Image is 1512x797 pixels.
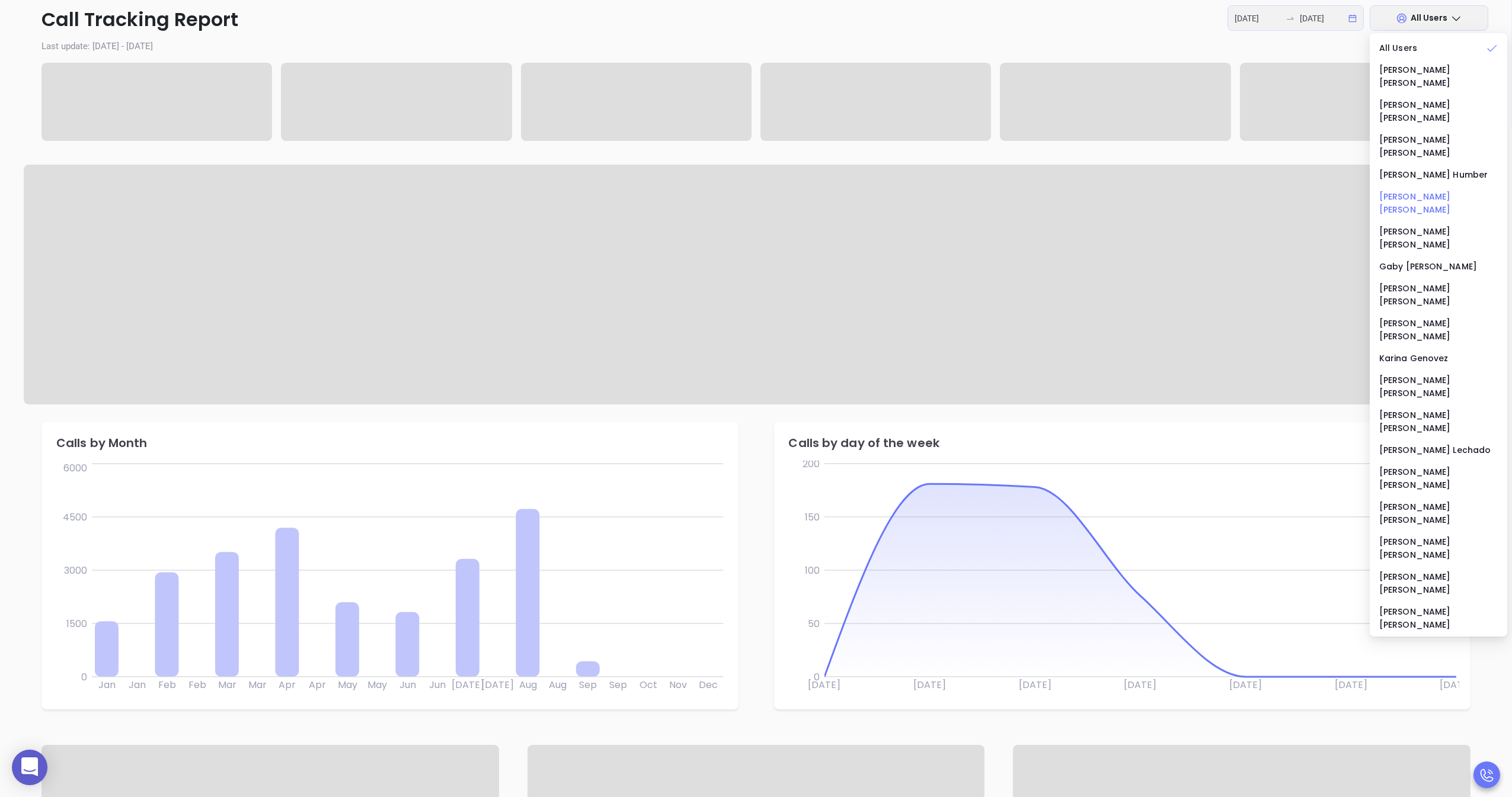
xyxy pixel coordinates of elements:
[66,616,87,630] tspan: 1500
[519,678,537,692] tspan: Aug
[158,678,176,692] tspan: Feb
[24,5,1488,34] p: Call Tracking Report
[1379,98,1498,124] div: [PERSON_NAME] [PERSON_NAME]
[399,678,416,692] tspan: Jun
[429,678,446,692] tspan: Jun
[98,678,116,692] tspan: Jan
[1379,570,1498,596] div: [PERSON_NAME] [PERSON_NAME]
[1379,605,1498,631] div: [PERSON_NAME] [PERSON_NAME]
[669,678,687,692] tspan: Nov
[805,510,820,523] tspan: 150
[699,678,718,692] tspan: Dec
[63,510,87,523] tspan: 4500
[1379,500,1498,526] div: [PERSON_NAME] [PERSON_NAME]
[1379,41,1498,54] div: All Users
[1286,14,1295,23] span: to
[1124,678,1156,692] tspan: [DATE]
[1440,678,1472,692] tspan: [DATE]
[808,616,820,630] tspan: 50
[579,678,597,692] tspan: Sep
[63,461,87,474] tspan: 6000
[805,563,820,577] tspan: 100
[803,457,820,470] tspan: 200
[81,670,87,683] tspan: 0
[56,437,727,449] div: Calls by Month
[64,563,87,577] tspan: 3000
[309,678,326,692] tspan: Apr
[808,678,840,692] tspan: [DATE]
[279,678,296,692] tspan: Apr
[218,678,236,692] tspan: Mar
[789,437,1459,449] div: Calls by day of the week
[129,678,146,692] tspan: Jan
[640,678,657,692] tspan: Oct
[1379,168,1498,181] div: [PERSON_NAME] Humber
[913,678,946,692] tspan: [DATE]
[1379,409,1498,435] div: [PERSON_NAME] [PERSON_NAME]
[1229,678,1262,692] tspan: [DATE]
[1379,190,1498,216] div: [PERSON_NAME] [PERSON_NAME]
[1286,14,1295,23] span: swap-right
[481,678,514,692] tspan: [DATE]
[452,678,484,692] tspan: [DATE]
[549,678,567,692] tspan: Aug
[1379,374,1498,400] div: [PERSON_NAME] [PERSON_NAME]
[609,678,627,692] tspan: Sep
[188,678,206,692] tspan: Feb
[1379,317,1498,343] div: [PERSON_NAME] [PERSON_NAME]
[1379,465,1498,491] div: [PERSON_NAME] [PERSON_NAME]
[1379,63,1498,89] div: [PERSON_NAME] [PERSON_NAME]
[1379,133,1498,159] div: [PERSON_NAME] [PERSON_NAME]
[367,678,387,692] tspan: May
[1379,282,1498,308] div: [PERSON_NAME] [PERSON_NAME]
[1411,12,1447,24] span: All Users
[338,678,357,692] tspan: May
[248,678,267,692] tspan: Mar
[1379,260,1498,273] div: Gaby [PERSON_NAME]
[1300,12,1346,25] input: End date
[1379,225,1498,251] div: [PERSON_NAME] [PERSON_NAME]
[1379,535,1498,561] div: [PERSON_NAME] [PERSON_NAME]
[24,40,1488,53] p: Last update: [DATE] - [DATE]
[1334,678,1367,692] tspan: [DATE]
[1379,352,1498,365] div: Karina Genovez
[1379,444,1498,457] div: [PERSON_NAME] Lechado
[1018,678,1051,692] tspan: [DATE]
[1235,12,1281,25] input: Start date
[814,670,820,683] tspan: 0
